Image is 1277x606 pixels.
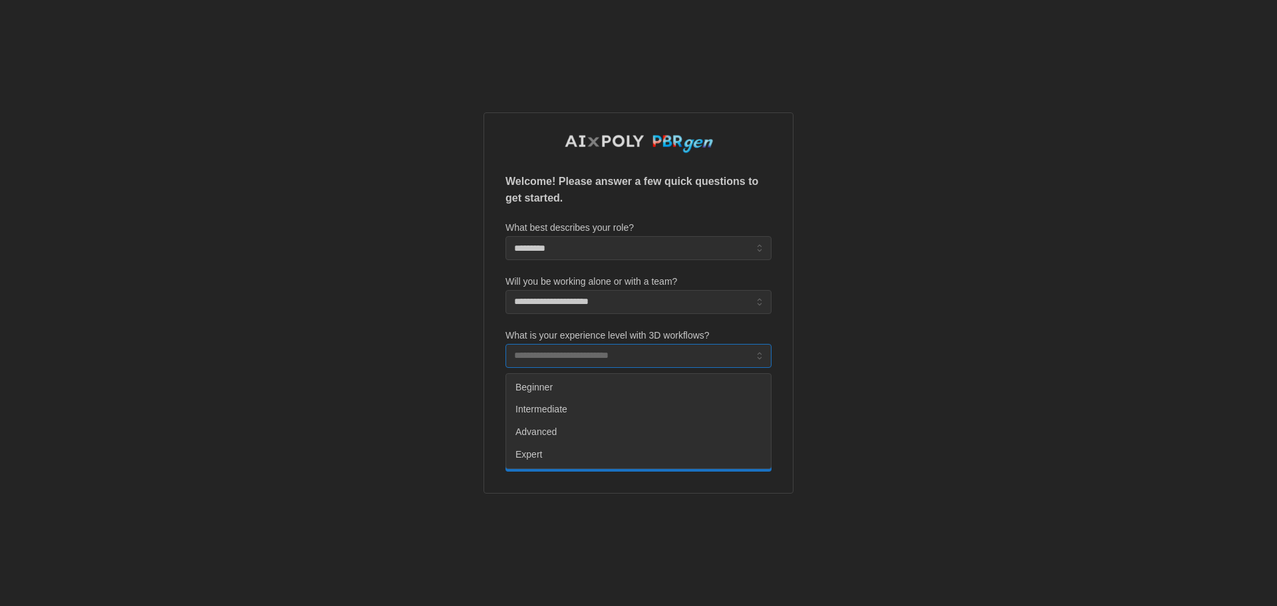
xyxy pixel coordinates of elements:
span: Intermediate [515,402,567,417]
p: Welcome! Please answer a few quick questions to get started. [505,174,772,207]
label: What best describes your role? [505,221,634,235]
label: What is your experience level with 3D workflows? [505,329,710,343]
span: Advanced [515,425,557,440]
label: Will you be working alone or with a team? [505,275,677,289]
span: Expert [515,448,542,462]
img: AIxPoly PBRgen [564,134,714,154]
span: Beginner [515,380,553,395]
